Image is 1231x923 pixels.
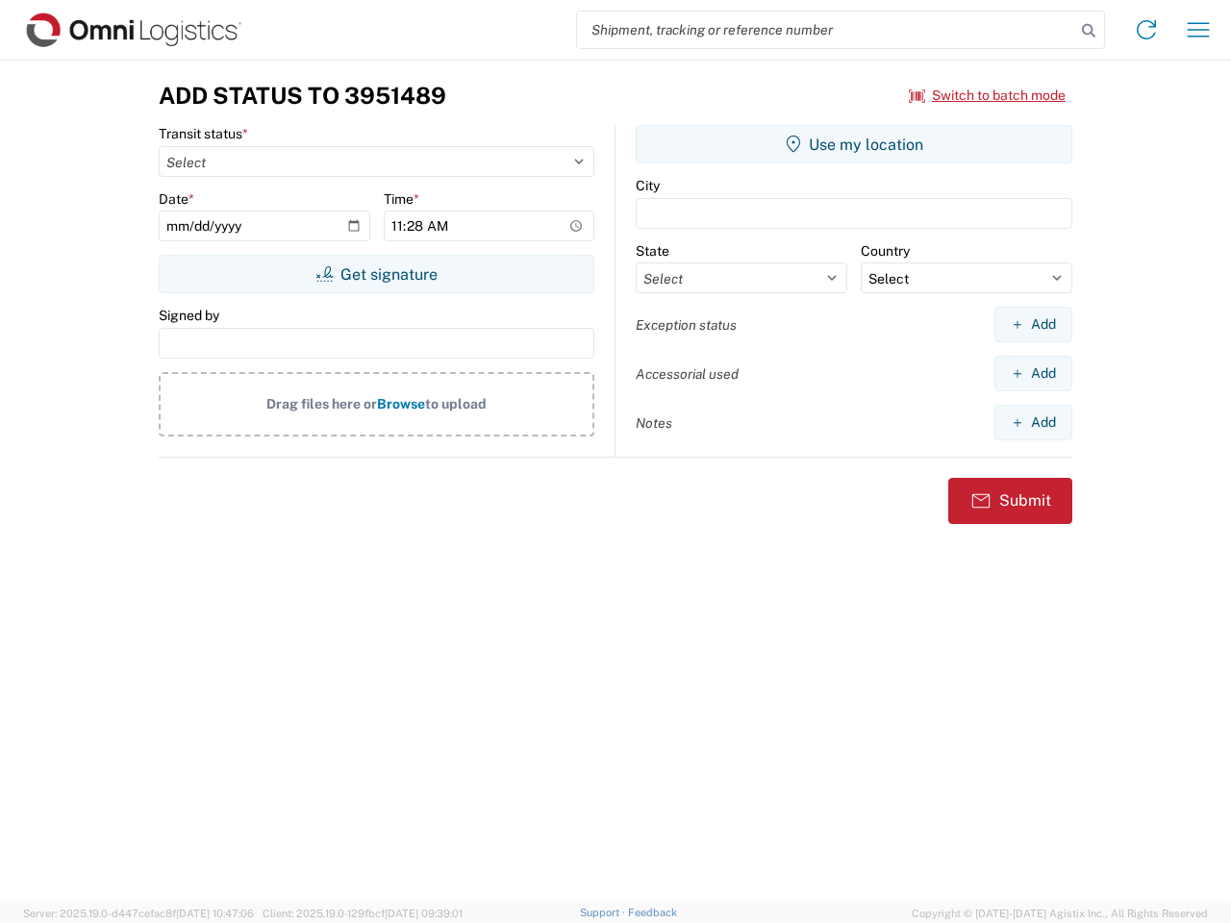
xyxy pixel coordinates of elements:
[636,242,669,260] label: State
[159,255,594,293] button: Get signature
[948,478,1072,524] button: Submit
[159,190,194,208] label: Date
[580,907,628,918] a: Support
[994,356,1072,391] button: Add
[994,405,1072,440] button: Add
[263,908,463,919] span: Client: 2025.19.0-129fbcf
[159,307,219,324] label: Signed by
[636,316,737,334] label: Exception status
[159,125,248,142] label: Transit status
[577,12,1075,48] input: Shipment, tracking or reference number
[628,907,677,918] a: Feedback
[912,905,1208,922] span: Copyright © [DATE]-[DATE] Agistix Inc., All Rights Reserved
[636,125,1072,163] button: Use my location
[23,908,254,919] span: Server: 2025.19.0-d447cefac8f
[994,307,1072,342] button: Add
[385,908,463,919] span: [DATE] 09:39:01
[425,396,487,412] span: to upload
[636,365,739,383] label: Accessorial used
[636,177,660,194] label: City
[159,82,446,110] h3: Add Status to 3951489
[384,190,419,208] label: Time
[861,242,910,260] label: Country
[909,80,1066,112] button: Switch to batch mode
[266,396,377,412] span: Drag files here or
[377,396,425,412] span: Browse
[636,414,672,432] label: Notes
[176,908,254,919] span: [DATE] 10:47:06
